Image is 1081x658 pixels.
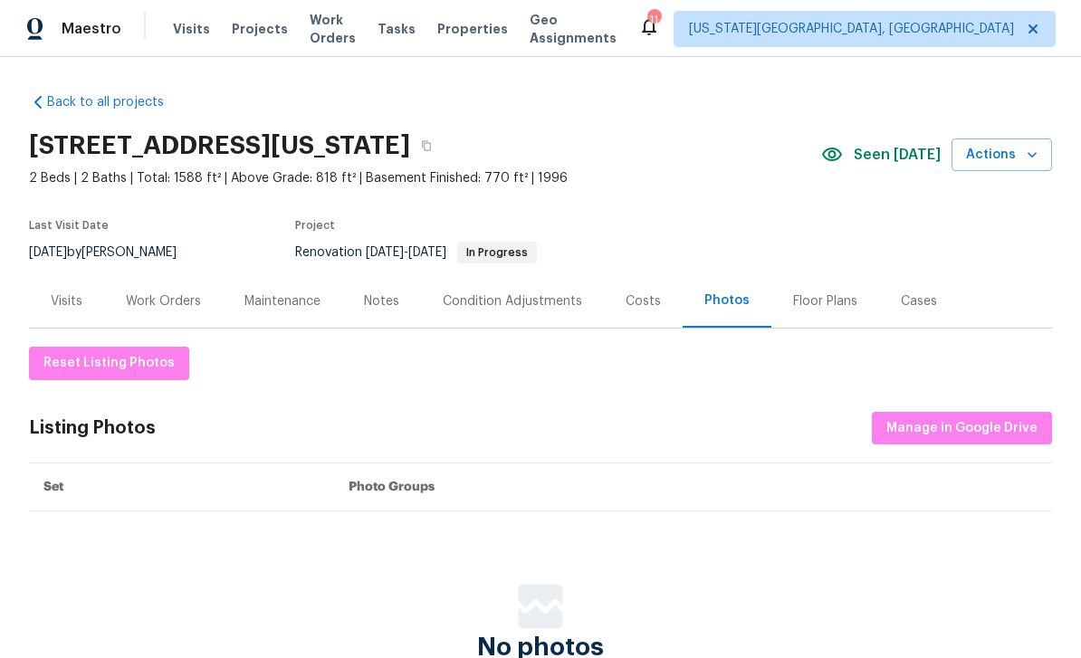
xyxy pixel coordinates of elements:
[704,291,750,310] div: Photos
[410,129,443,162] button: Copy Address
[530,11,617,47] span: Geo Assignments
[952,138,1052,172] button: Actions
[295,220,335,231] span: Project
[689,20,1014,38] span: [US_STATE][GEOGRAPHIC_DATA], [GEOGRAPHIC_DATA]
[29,419,156,437] div: Listing Photos
[51,292,82,310] div: Visits
[310,11,356,47] span: Work Orders
[62,20,121,38] span: Maestro
[647,11,660,29] div: 11
[29,220,109,231] span: Last Visit Date
[232,20,288,38] span: Projects
[443,292,582,310] div: Condition Adjustments
[793,292,857,310] div: Floor Plans
[29,137,410,155] h2: [STREET_ADDRESS][US_STATE]
[854,146,941,164] span: Seen [DATE]
[966,144,1038,167] span: Actions
[295,246,537,259] span: Renovation
[901,292,937,310] div: Cases
[378,23,416,35] span: Tasks
[43,352,175,375] span: Reset Listing Photos
[334,463,1052,511] th: Photo Groups
[477,638,604,656] span: No photos
[366,246,404,259] span: [DATE]
[29,347,189,380] button: Reset Listing Photos
[173,20,210,38] span: Visits
[29,463,334,511] th: Set
[459,247,535,258] span: In Progress
[408,246,446,259] span: [DATE]
[244,292,320,310] div: Maintenance
[364,292,399,310] div: Notes
[437,20,508,38] span: Properties
[29,242,198,263] div: by [PERSON_NAME]
[886,417,1038,440] span: Manage in Google Drive
[366,246,446,259] span: -
[29,93,203,111] a: Back to all projects
[872,412,1052,445] button: Manage in Google Drive
[29,169,821,187] span: 2 Beds | 2 Baths | Total: 1588 ft² | Above Grade: 818 ft² | Basement Finished: 770 ft² | 1996
[626,292,661,310] div: Costs
[126,292,201,310] div: Work Orders
[29,246,67,259] span: [DATE]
